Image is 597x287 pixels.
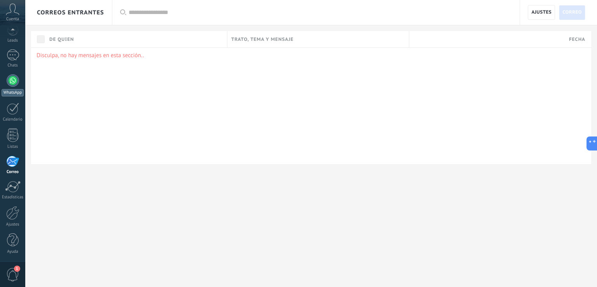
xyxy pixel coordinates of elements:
[2,195,24,200] div: Estadísticas
[49,36,74,43] span: De quien
[2,170,24,175] div: Correo
[2,89,24,96] div: WhatsApp
[2,63,24,68] div: Chats
[14,266,20,272] span: 1
[2,117,24,122] div: Calendario
[231,36,293,43] span: Trato, tema y mensaje
[2,222,24,227] div: Ajustes
[2,249,24,254] div: Ayuda
[559,5,585,20] a: Correo
[2,144,24,149] div: Listas
[37,52,586,59] p: Disculpa, no hay mensajes en esta sección..
[562,5,582,19] span: Correo
[531,5,552,19] span: Ajustes
[6,17,19,22] span: Cuenta
[528,5,555,20] a: Ajustes
[2,38,24,43] div: Leads
[569,36,585,43] span: Fecha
